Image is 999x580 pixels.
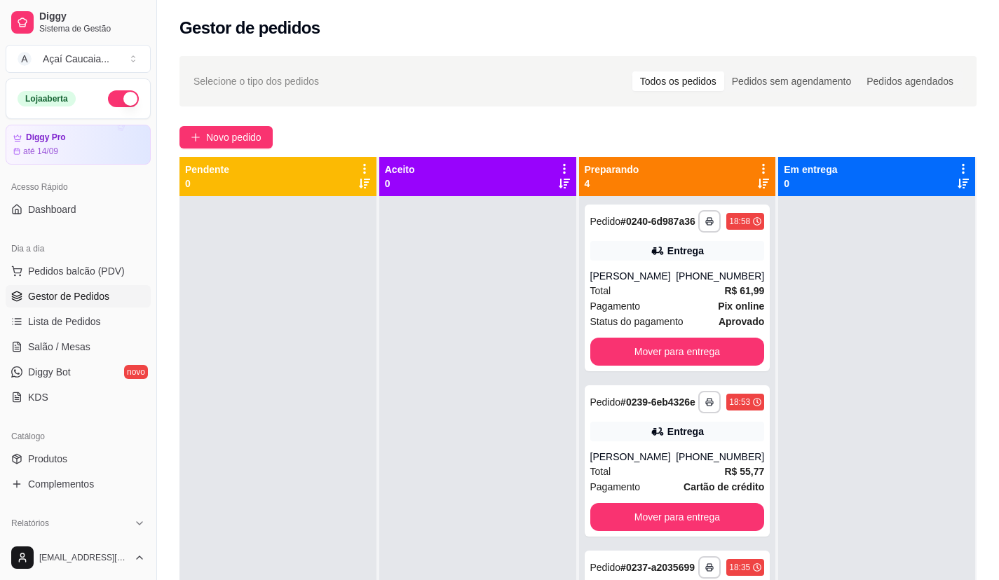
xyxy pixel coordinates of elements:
strong: Cartão de crédito [684,481,764,492]
a: KDS [6,386,151,408]
div: Acesso Rápido [6,176,151,198]
div: Dia a dia [6,237,151,260]
span: Diggy [39,11,145,23]
div: [PHONE_NUMBER] [676,269,764,283]
a: Lista de Pedidos [6,310,151,333]
p: Pendente [185,163,229,177]
p: Aceito [385,163,415,177]
p: Em entrega [784,163,837,177]
div: 18:58 [729,216,750,227]
span: Relatórios [11,518,49,529]
a: Diggy Proaté 14/09 [6,125,151,165]
div: [PERSON_NAME] [590,450,677,464]
span: Status do pagamento [590,314,684,329]
p: 4 [585,177,639,191]
a: Produtos [6,448,151,470]
strong: Pix online [718,301,764,312]
span: Total [590,283,611,298]
button: Mover para entrega [590,503,765,531]
span: Pedido [590,562,621,573]
div: Catálogo [6,425,151,448]
span: Pedido [590,216,621,227]
div: 18:35 [729,562,750,573]
strong: aprovado [719,316,764,327]
strong: # 0239-6eb4326e [620,396,695,408]
button: Novo pedido [179,126,273,149]
p: 0 [385,177,415,191]
span: Sistema de Gestão [39,23,145,34]
h2: Gestor de pedidos [179,17,320,39]
div: Loja aberta [18,91,76,106]
article: até 14/09 [23,146,58,157]
a: Salão / Mesas [6,336,151,358]
button: Mover para entrega [590,338,765,366]
button: [EMAIL_ADDRESS][DOMAIN_NAME] [6,541,151,574]
span: Total [590,464,611,479]
span: Pedido [590,396,621,408]
p: Preparando [585,163,639,177]
span: plus [191,132,201,142]
div: [PERSON_NAME] [590,269,677,283]
a: Gestor de Pedidos [6,285,151,308]
a: Diggy Botnovo [6,361,151,383]
p: 0 [784,177,837,191]
strong: R$ 55,77 [724,466,764,477]
button: Pedidos balcão (PDV) [6,260,151,282]
div: Pedidos agendados [859,71,961,91]
a: Complementos [6,473,151,495]
div: Todos os pedidos [632,71,724,91]
span: Gestor de Pedidos [28,289,109,303]
span: A [18,52,32,66]
a: Dashboard [6,198,151,221]
div: [PHONE_NUMBER] [676,450,764,464]
strong: R$ 61,99 [724,285,764,296]
span: Novo pedido [206,130,261,145]
span: [EMAIL_ADDRESS][DOMAIN_NAME] [39,552,128,563]
button: Alterar Status [108,90,139,107]
p: 0 [185,177,229,191]
div: Entrega [667,424,704,439]
span: Produtos [28,452,67,466]
span: Selecione o tipo dos pedidos [193,74,319,89]
div: Pedidos sem agendamento [724,71,859,91]
span: Dashboard [28,202,76,216]
div: Açaí Caucaia ... [43,52,109,66]
div: 18:53 [729,396,750,408]
span: Salão / Mesas [28,340,90,354]
a: DiggySistema de Gestão [6,6,151,39]
strong: # 0240-6d987a36 [620,216,695,227]
article: Diggy Pro [26,132,66,143]
span: Lista de Pedidos [28,315,101,329]
div: Entrega [667,244,704,258]
span: Complementos [28,477,94,491]
span: KDS [28,390,48,404]
strong: # 0237-a2035699 [620,562,695,573]
a: Relatórios de vendas [6,534,151,557]
span: Pagamento [590,479,641,495]
span: Diggy Bot [28,365,71,379]
span: Pagamento [590,298,641,314]
span: Pedidos balcão (PDV) [28,264,125,278]
button: Select a team [6,45,151,73]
